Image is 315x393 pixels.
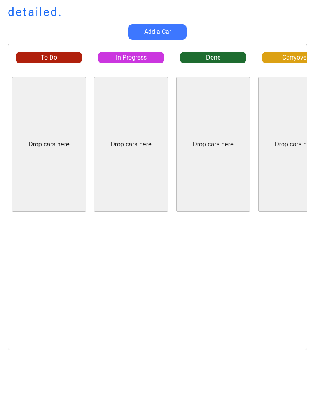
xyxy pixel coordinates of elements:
[8,4,63,20] h1: detailed.
[128,24,187,40] button: Add a Car
[16,53,82,62] div: To Do
[192,140,234,149] div: Drop cars here
[98,53,164,62] div: In Progress
[180,53,246,62] div: Done
[28,140,70,149] div: Drop cars here
[110,140,152,149] div: Drop cars here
